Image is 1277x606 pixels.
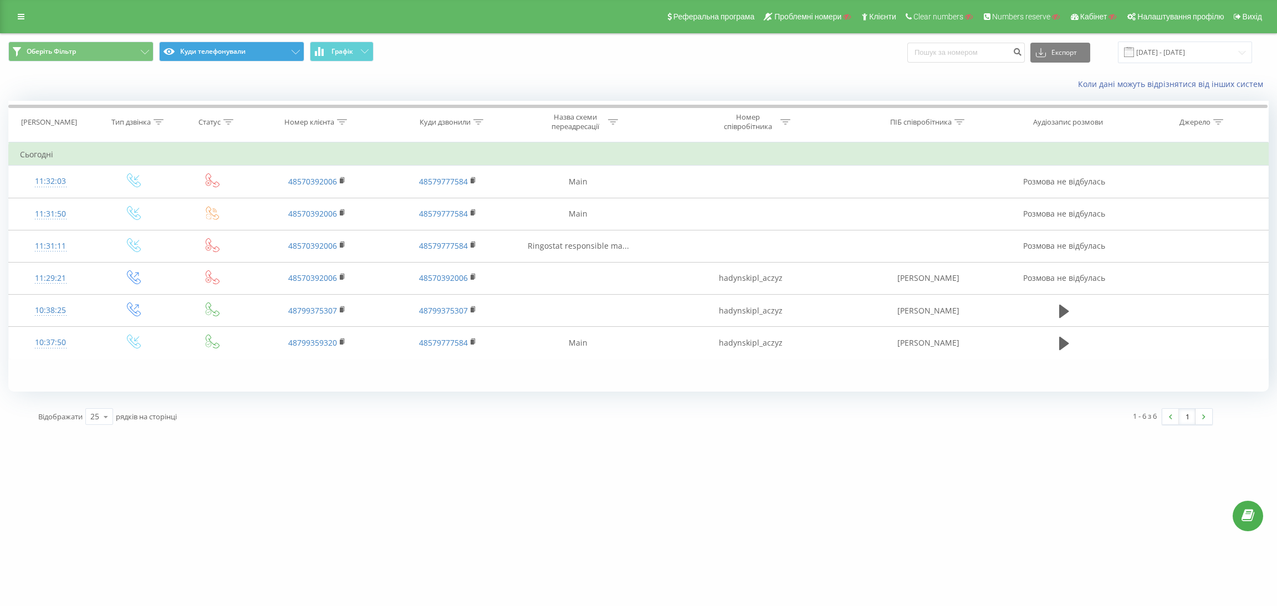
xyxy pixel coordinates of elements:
[21,117,77,127] div: [PERSON_NAME]
[1023,240,1105,251] span: Розмова не відбулась
[774,12,841,21] span: Проблемні номери
[907,43,1025,63] input: Пошук за номером
[288,305,337,316] a: 48799375307
[890,117,952,127] div: ПІБ співробітника
[1179,409,1196,424] a: 1
[111,117,151,127] div: Тип дзвінка
[646,262,855,294] td: hadynskipl_aczyz
[419,240,468,251] a: 48579777584
[510,327,646,359] td: Main
[1033,117,1103,127] div: Аудіозапис розмови
[510,166,646,198] td: Main
[528,240,629,251] span: Ringostat responsible ma...
[8,42,154,61] button: Оберіть Фільтр
[1078,79,1269,89] a: Коли дані можуть відрізнятися вiд інших систем
[419,305,468,316] a: 48799375307
[1137,12,1224,21] span: Налаштування профілю
[419,176,468,187] a: 48579777584
[869,12,896,21] span: Клієнти
[20,332,81,353] div: 10:37:50
[1080,12,1107,21] span: Кабінет
[116,412,177,422] span: рядків на сторінці
[1243,12,1262,21] span: Вихід
[855,295,1002,327] td: [PERSON_NAME]
[673,12,755,21] span: Реферальна програма
[288,240,337,251] a: 48570392006
[420,117,471,127] div: Куди дзвонили
[198,117,221,127] div: Статус
[20,268,81,289] div: 11:29:21
[419,273,468,283] a: 48570392006
[20,235,81,257] div: 11:31:11
[913,12,963,21] span: Clear numbers
[331,48,353,55] span: Графік
[546,112,605,131] div: Назва схеми переадресації
[992,12,1050,21] span: Numbers reserve
[159,42,304,61] button: Куди телефонували
[288,176,337,187] a: 48570392006
[9,143,1269,166] td: Сьогодні
[284,117,334,127] div: Номер клієнта
[718,112,778,131] div: Номер співробітника
[419,337,468,348] a: 48579777584
[646,295,855,327] td: hadynskipl_aczyz
[1023,176,1105,187] span: Розмова не відбулась
[419,208,468,219] a: 48579777584
[288,337,337,348] a: 48799359320
[855,327,1002,359] td: [PERSON_NAME]
[1030,43,1090,63] button: Експорт
[20,203,81,225] div: 11:31:50
[20,171,81,192] div: 11:32:03
[310,42,374,61] button: Графік
[20,300,81,321] div: 10:38:25
[855,262,1002,294] td: [PERSON_NAME]
[288,208,337,219] a: 48570392006
[288,273,337,283] a: 48570392006
[1023,273,1105,283] span: Розмова не відбулась
[90,411,99,422] div: 25
[510,198,646,230] td: Main
[1023,208,1105,219] span: Розмова не відбулась
[38,412,83,422] span: Відображати
[646,327,855,359] td: hadynskipl_aczyz
[27,47,76,56] span: Оберіть Фільтр
[1133,410,1157,422] div: 1 - 6 з 6
[1179,117,1210,127] div: Джерело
